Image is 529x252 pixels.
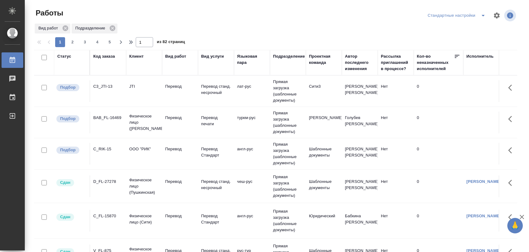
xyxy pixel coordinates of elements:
[165,146,195,152] p: Перевод
[510,219,520,232] span: 🙏
[237,53,267,66] div: Языковая пара
[201,53,224,60] div: Вид услуги
[105,39,115,45] span: 5
[306,143,342,165] td: Шаблонные документы
[345,53,375,72] div: Автор последнего изменения
[68,37,77,47] button: 2
[129,146,159,152] p: ООО "РИК"
[129,113,159,132] p: Физическое лицо ([PERSON_NAME])
[426,11,489,20] div: split button
[414,80,463,102] td: 0
[381,53,411,72] div: Рассылка приглашений в процессе?
[93,179,123,185] div: D_FL-27278
[165,115,195,121] p: Перевод
[38,25,60,31] p: Вид работ
[129,83,159,90] p: JTI
[201,83,231,96] p: Перевод станд. несрочный
[342,112,378,133] td: Голубев [PERSON_NAME]
[157,38,185,47] span: из 82 страниц
[505,80,519,95] button: Здесь прячутся важные кнопки
[129,53,143,60] div: Клиент
[56,83,86,92] div: Можно подбирать исполнителей
[60,116,76,122] p: Подбор
[505,175,519,190] button: Здесь прячутся важные кнопки
[105,37,115,47] button: 5
[72,24,117,33] div: Подразделение
[378,143,414,165] td: Нет
[234,80,270,102] td: лат-рус
[504,10,517,21] span: Посмотреть информацию
[165,53,186,60] div: Вид работ
[56,179,86,187] div: Менеджер проверил работу исполнителя, передает ее на следующий этап
[92,37,102,47] button: 4
[270,171,306,202] td: Прямая загрузка (шаблонные документы)
[234,112,270,133] td: туркм-рус
[60,179,70,186] p: Сдан
[165,213,195,219] p: Перевод
[234,175,270,197] td: чеш-рус
[414,175,463,197] td: 0
[306,112,342,133] td: [PERSON_NAME]
[342,143,378,165] td: [PERSON_NAME] [PERSON_NAME]
[309,53,339,66] div: Проектная команда
[342,175,378,197] td: [PERSON_NAME] [PERSON_NAME]
[270,205,306,236] td: Прямая загрузка (шаблонные документы)
[466,179,501,184] a: [PERSON_NAME]
[80,39,90,45] span: 3
[306,80,342,102] td: Сити3
[505,112,519,126] button: Здесь прячутся важные кнопки
[165,83,195,90] p: Перевод
[505,210,519,225] button: Здесь прячутся важные кнопки
[201,146,231,158] p: Перевод Стандарт
[466,53,494,60] div: Исполнитель
[68,39,77,45] span: 2
[93,213,123,219] div: C_FL-15870
[165,179,195,185] p: Перевод
[129,213,159,225] p: Физическое лицо (Сити)
[466,214,501,218] a: [PERSON_NAME]
[57,53,71,60] div: Статус
[414,210,463,232] td: 0
[93,53,115,60] div: Код заказа
[234,210,270,232] td: англ-рус
[34,8,63,18] span: Работы
[60,147,76,153] p: Подбор
[414,143,463,165] td: 0
[75,25,107,31] p: Подразделение
[417,53,454,72] div: Кол-во неназначенных исполнителей
[378,80,414,102] td: Нет
[234,143,270,165] td: англ-рус
[60,214,70,220] p: Сдан
[56,213,86,221] div: Менеджер проверил работу исполнителя, передает ее на следующий этап
[414,112,463,133] td: 0
[306,210,342,232] td: Юридический
[129,177,159,196] p: Физическое лицо (Пушкинская)
[93,83,123,90] div: C3_JTI-13
[56,115,86,123] div: Можно подбирать исполнителей
[93,115,123,121] div: BAB_FL-16469
[201,179,231,191] p: Перевод станд. несрочный
[93,146,123,152] div: C_RIK-15
[201,213,231,225] p: Перевод Стандарт
[507,218,523,233] button: 🙏
[489,8,504,23] span: Настроить таблицу
[306,175,342,197] td: Шаблонные документы
[270,138,306,169] td: Прямая загрузка (шаблонные документы)
[270,107,306,138] td: Прямая загрузка (шаблонные документы)
[505,143,519,158] button: Здесь прячутся важные кнопки
[342,210,378,232] td: Бабкина [PERSON_NAME]
[273,53,305,60] div: Подразделение
[378,175,414,197] td: Нет
[270,76,306,107] td: Прямая загрузка (шаблонные документы)
[378,210,414,232] td: Нет
[201,115,231,127] p: Перевод печати
[378,112,414,133] td: Нет
[60,84,76,91] p: Подбор
[80,37,90,47] button: 3
[35,24,70,33] div: Вид работ
[92,39,102,45] span: 4
[56,146,86,154] div: Можно подбирать исполнителей
[342,80,378,102] td: [PERSON_NAME] [PERSON_NAME]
